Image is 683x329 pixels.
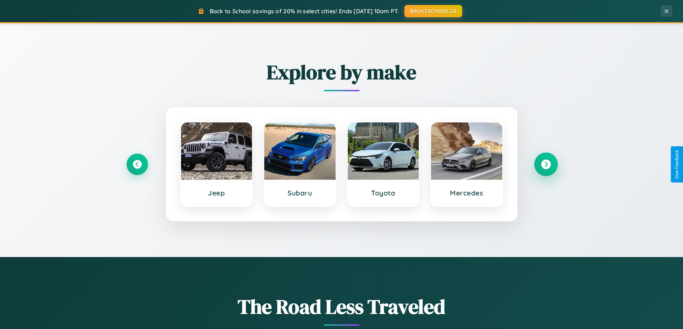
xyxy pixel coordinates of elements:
[127,293,557,320] h1: The Road Less Traveled
[438,189,495,197] h3: Mercedes
[404,5,462,17] button: BACK2SCHOOL20
[355,189,412,197] h3: Toyota
[127,58,557,86] h2: Explore by make
[188,189,245,197] h3: Jeep
[210,8,399,15] span: Back to School savings of 20% in select cities! Ends [DATE] 10am PT.
[674,150,679,179] div: Give Feedback
[271,189,328,197] h3: Subaru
